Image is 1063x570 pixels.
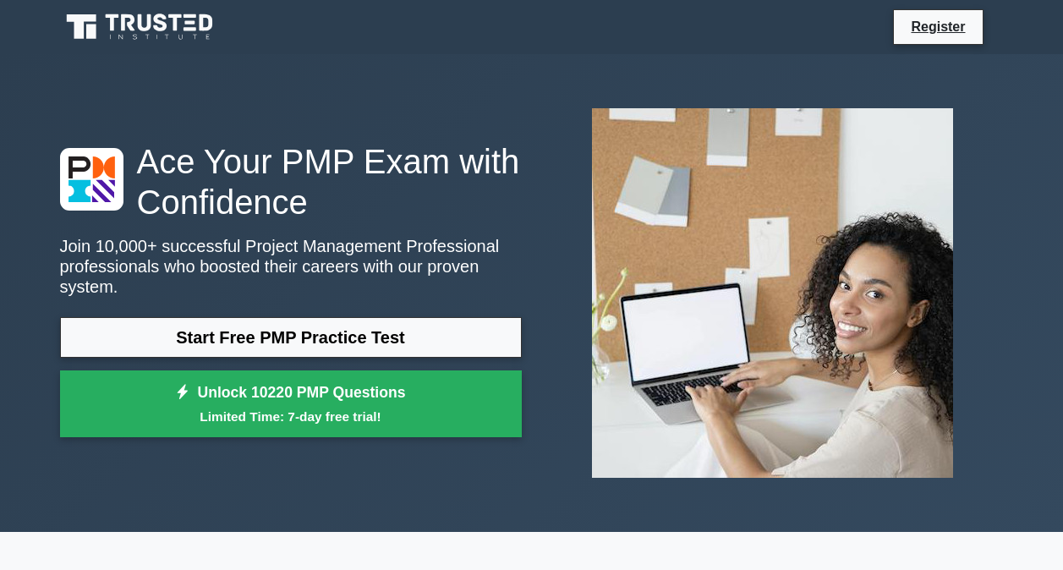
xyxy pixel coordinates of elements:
a: Unlock 10220 PMP QuestionsLimited Time: 7-day free trial! [60,370,522,438]
a: Register [901,16,975,37]
p: Join 10,000+ successful Project Management Professional professionals who boosted their careers w... [60,236,522,297]
a: Start Free PMP Practice Test [60,317,522,358]
small: Limited Time: 7-day free trial! [81,407,501,426]
h1: Ace Your PMP Exam with Confidence [60,141,522,222]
